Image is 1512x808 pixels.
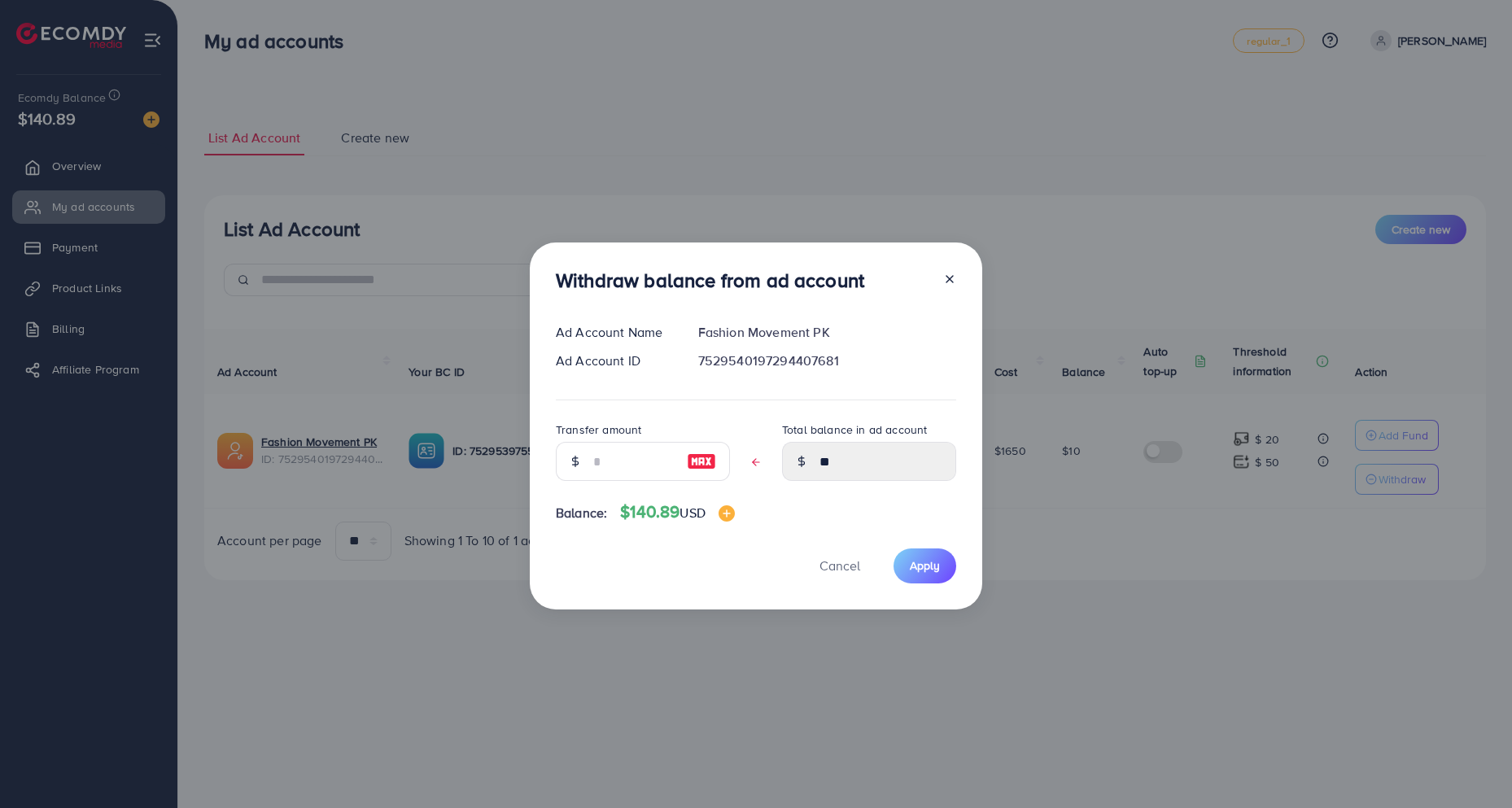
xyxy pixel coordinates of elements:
[543,352,685,370] div: Ad Account ID
[685,323,969,342] div: Fashion Movement PK
[819,557,860,574] span: Cancel
[910,557,940,574] span: Apply
[680,504,705,522] span: USD
[543,323,685,342] div: Ad Account Name
[556,504,607,522] span: Balance:
[620,502,735,522] h4: $140.89
[1443,735,1500,796] iframe: Chat
[894,548,956,583] button: Apply
[719,505,735,522] img: image
[782,421,927,438] label: Total balance in ad account
[556,269,864,292] h3: Withdraw balance from ad account
[799,548,881,583] button: Cancel
[685,352,969,370] div: 7529540197294407681
[687,452,716,471] img: image
[556,421,641,438] label: Transfer amount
